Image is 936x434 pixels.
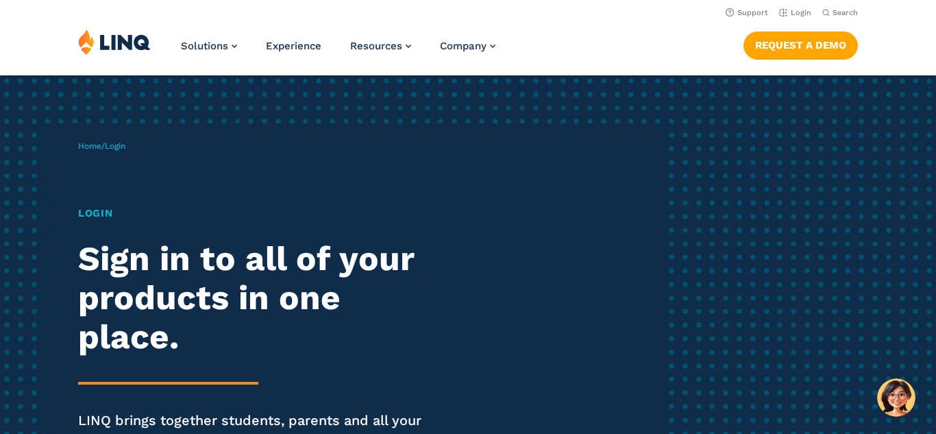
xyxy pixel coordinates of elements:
[181,29,495,74] nav: Primary Navigation
[877,378,915,417] button: Hello, have a question? Let’s chat.
[181,40,237,52] a: Solutions
[726,8,768,17] a: Support
[350,40,402,52] span: Resources
[440,40,487,52] span: Company
[833,8,858,17] span: Search
[181,40,228,52] span: Solutions
[105,141,125,151] span: Login
[78,29,151,55] img: LINQ | K‑12 Software
[266,40,321,52] a: Experience
[440,40,495,52] a: Company
[743,32,858,59] a: Request a Demo
[78,206,439,221] h1: Login
[78,141,101,151] a: Home
[822,8,858,18] button: Open Search Bar
[743,29,858,59] nav: Button Navigation
[350,40,411,52] a: Resources
[779,8,811,17] a: Login
[78,239,439,356] h2: Sign in to all of your products in one place.
[78,141,125,151] span: /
